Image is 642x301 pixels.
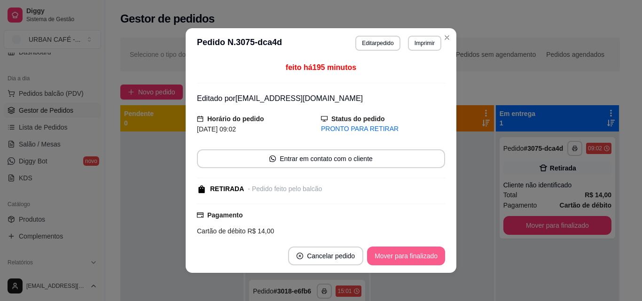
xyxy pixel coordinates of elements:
button: close-circleCancelar pedido [288,247,363,265]
button: Close [439,30,454,45]
span: Editado por [EMAIL_ADDRESS][DOMAIN_NAME] [197,94,363,102]
div: - Pedido feito pelo balcão [248,184,322,194]
strong: Pagamento [207,211,243,219]
strong: Status do pedido [331,115,385,123]
span: close-circle [297,253,303,259]
strong: Horário do pedido [207,115,264,123]
span: credit-card [197,212,204,218]
button: Mover para finalizado [367,247,445,265]
span: whats-app [269,155,276,162]
h3: Pedido N. 3075-dca4d [197,36,282,51]
div: PRONTO PARA RETIRAR [321,124,445,134]
span: desktop [321,116,328,122]
span: feito há 195 minutos [286,63,356,71]
button: whats-appEntrar em contato com o cliente [197,149,445,168]
span: calendar [197,116,204,122]
button: Editarpedido [355,36,400,51]
span: [DATE] 09:02 [197,125,236,133]
span: R$ 14,00 [246,227,274,235]
button: Imprimir [408,36,441,51]
div: RETIRADA [210,184,244,194]
span: Cartão de débito [197,227,246,235]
